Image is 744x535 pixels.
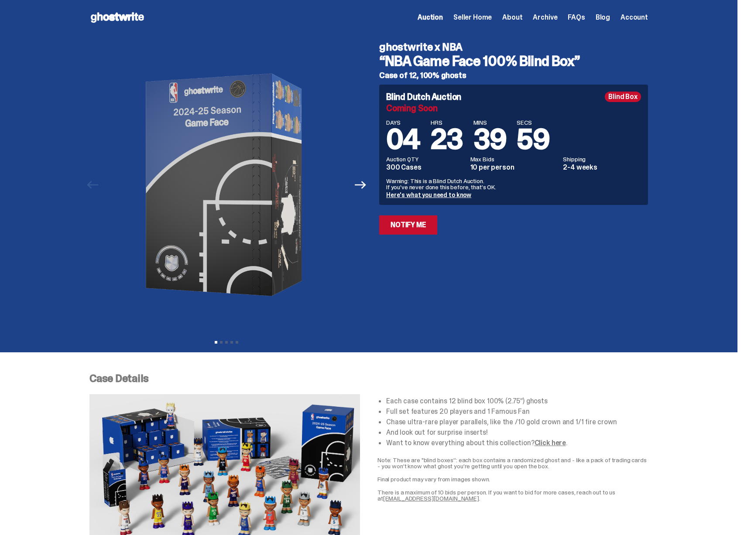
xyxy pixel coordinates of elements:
[383,494,479,502] a: [EMAIL_ADDRESS][DOMAIN_NAME]
[568,14,585,21] a: FAQs
[379,54,648,68] h3: “NBA Game Face 100% Blind Box”
[386,178,641,190] p: Warning: This is a Blind Dutch Auction. If you’ve never done this before, that’s OK.
[431,119,463,126] span: HRS
[215,341,217,344] button: View slide 1
[596,14,610,21] a: Blog
[386,429,648,436] li: And look out for surprise inserts!
[563,156,641,162] dt: Shipping
[377,457,648,469] p: Note: These are "blind boxes”: each box contains a randomized ghost and - like a pack of trading ...
[386,408,648,415] li: Full set features 20 players and 1 Famous Fan
[379,72,648,79] h5: Case of 12, 100% ghosts
[533,14,557,21] a: Archive
[351,175,370,194] button: Next
[377,476,648,482] p: Final product may vary from images shown.
[225,341,228,344] button: View slide 3
[621,14,648,21] a: Account
[473,119,507,126] span: MINS
[386,164,465,171] dd: 300 Cases
[517,121,549,157] span: 59
[473,121,507,157] span: 39
[379,42,648,52] h4: ghostwrite x NBA
[386,119,420,126] span: DAYS
[470,156,558,162] dt: Max Bids
[470,164,558,171] dd: 10 per person
[230,341,233,344] button: View slide 4
[106,35,346,335] img: NBA-Hero-1.png
[386,104,641,112] div: Coming Soon
[386,92,461,101] h4: Blind Dutch Auction
[386,419,648,426] li: Chase ultra-rare player parallels, like the /10 gold crown and 1/1 fire crown
[386,440,648,446] li: Want to know everything about this collection? .
[386,191,471,199] a: Here's what you need to know
[517,119,549,126] span: SECS
[605,92,641,102] div: Blind Box
[563,164,641,171] dd: 2-4 weeks
[431,121,463,157] span: 23
[386,121,420,157] span: 04
[377,489,648,501] p: There is a maximum of 10 bids per person. If you want to bid for more cases, reach out to us at .
[386,156,465,162] dt: Auction QTY
[89,373,648,384] p: Case Details
[418,14,443,21] a: Auction
[502,14,522,21] a: About
[535,438,566,447] a: Click here
[386,398,648,405] li: Each case contains 12 blind box 100% (2.75”) ghosts
[236,341,238,344] button: View slide 5
[220,341,223,344] button: View slide 2
[379,215,437,235] a: Notify Me
[453,14,492,21] a: Seller Home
